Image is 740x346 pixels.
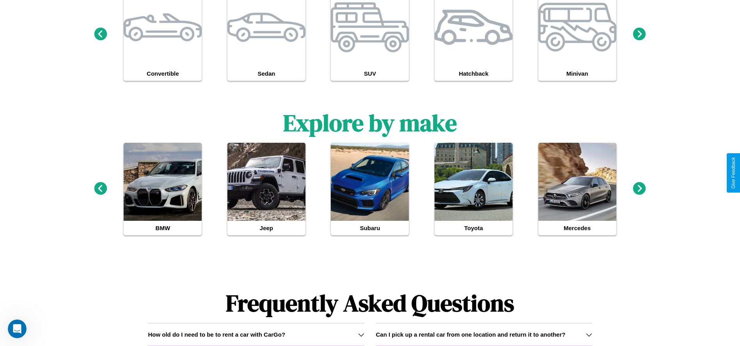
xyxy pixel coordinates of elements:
[283,107,457,139] h1: Explore by make
[435,221,513,235] h4: Toyota
[124,66,202,81] h4: Convertible
[538,221,616,235] h4: Mercedes
[8,319,27,338] iframe: Intercom live chat
[435,66,513,81] h4: Hatchback
[227,221,305,235] h4: Jeep
[148,331,285,338] h3: How old do I need to be to rent a car with CarGo?
[331,66,409,81] h4: SUV
[376,331,566,338] h3: Can I pick up a rental car from one location and return it to another?
[538,66,616,81] h4: Minivan
[731,157,736,189] div: Give Feedback
[124,221,202,235] h4: BMW
[331,221,409,235] h4: Subaru
[227,66,305,81] h4: Sedan
[148,283,592,323] h1: Frequently Asked Questions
